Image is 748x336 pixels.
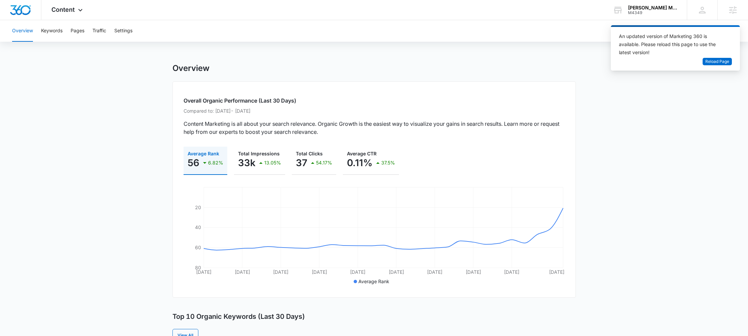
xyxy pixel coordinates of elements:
button: Traffic [92,20,106,42]
p: Compared to: [DATE] - [DATE] [184,107,565,114]
p: 33k [238,157,255,168]
span: Reload Page [705,59,729,65]
button: Keywords [41,20,63,42]
div: An updated version of Marketing 360 is available. Please reload this page to use the latest version! [619,32,724,57]
tspan: [DATE] [350,269,365,275]
tspan: 80 [195,265,201,270]
button: Reload Page [703,58,732,66]
tspan: [DATE] [196,269,211,275]
tspan: [DATE] [549,269,564,275]
button: Pages [71,20,84,42]
button: Settings [114,20,132,42]
span: Total Impressions [238,151,280,156]
span: Average CTR [347,151,377,156]
p: 37 [296,157,307,168]
tspan: [DATE] [273,269,288,275]
tspan: 60 [195,245,201,250]
div: account name [628,5,677,10]
span: Average Rank [358,278,389,284]
h2: Overall Organic Performance (Last 30 Days) [184,97,565,105]
tspan: [DATE] [465,269,481,275]
p: 0.11% [347,157,372,168]
button: Overview [12,20,33,42]
tspan: [DATE] [234,269,250,275]
p: Content Marketing is all about your search relevance. Organic Growth is the easiest way to visual... [184,120,565,136]
p: 6.82% [208,160,223,165]
p: 54.17% [316,160,332,165]
tspan: 40 [195,224,201,230]
h3: Top 10 Organic Keywords (Last 30 Days) [172,312,305,321]
tspan: [DATE] [504,269,519,275]
div: account id [628,10,677,15]
tspan: [DATE] [427,269,442,275]
p: 13.05% [264,160,281,165]
p: 37.5% [381,160,395,165]
span: Total Clicks [296,151,323,156]
span: Average Rank [188,151,219,156]
span: Content [51,6,75,13]
tspan: [DATE] [388,269,404,275]
tspan: [DATE] [311,269,327,275]
h1: Overview [172,63,209,73]
tspan: 20 [195,204,201,210]
p: 56 [188,157,199,168]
